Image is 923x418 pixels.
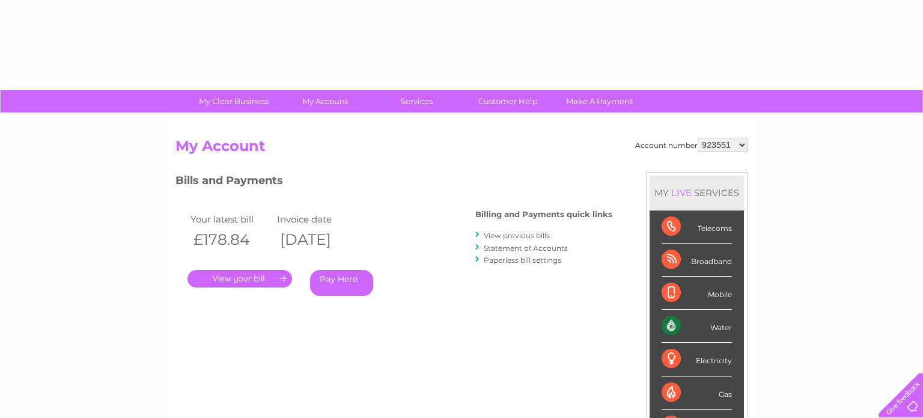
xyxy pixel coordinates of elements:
[484,256,561,265] a: Paperless bill settings
[187,227,274,252] th: £178.84
[484,231,550,240] a: View previous bills
[184,90,284,112] a: My Clear Business
[175,138,748,161] h2: My Account
[662,343,732,376] div: Electricity
[274,211,361,227] td: Invoice date
[274,227,361,252] th: [DATE]
[276,90,375,112] a: My Account
[187,270,292,287] a: .
[187,211,274,227] td: Your latest bill
[669,187,694,198] div: LIVE
[175,172,612,193] h3: Bills and Payments
[484,244,568,253] a: Statement of Accounts
[662,244,732,277] div: Broadband
[635,138,748,152] div: Account number
[458,90,558,112] a: Customer Help
[662,277,732,310] div: Mobile
[662,377,732,410] div: Gas
[662,310,732,343] div: Water
[310,270,373,296] a: Pay Here
[550,90,649,112] a: Make A Payment
[475,210,612,219] h4: Billing and Payments quick links
[367,90,466,112] a: Services
[662,211,732,244] div: Telecoms
[650,176,744,210] div: MY SERVICES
